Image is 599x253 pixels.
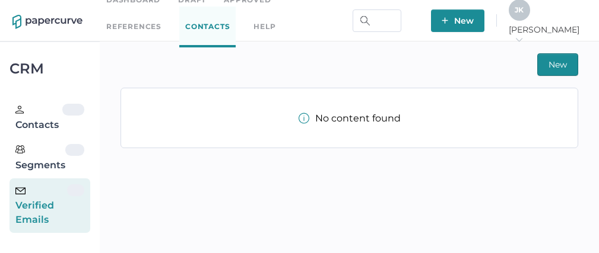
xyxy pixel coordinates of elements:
img: segments.b9481e3d.svg [15,145,25,154]
button: New [537,53,578,76]
img: search.bf03fe8b.svg [360,16,370,25]
a: Contacts [179,7,236,47]
div: Verified Emails [15,184,67,227]
img: plus-white.e19ec114.svg [442,17,448,24]
i: arrow_right [515,36,523,44]
div: Contacts [15,104,62,132]
img: info-tooltip-active.a952ecf1.svg [299,113,309,124]
img: papercurve-logo-colour.7244d18c.svg [12,15,83,29]
div: No content found [299,113,401,124]
button: New [431,9,484,32]
div: CRM [9,63,90,74]
div: Segments [15,144,65,172]
a: References [106,20,161,33]
span: New [442,9,474,32]
div: help [253,20,275,33]
img: person.20a629c4.svg [15,105,24,114]
span: New [549,54,567,75]
input: Search Workspace [353,9,401,32]
span: J K [515,5,524,14]
span: [PERSON_NAME] [509,24,587,46]
img: email-icon-black.c777dcea.svg [15,187,26,194]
